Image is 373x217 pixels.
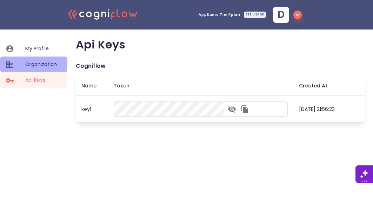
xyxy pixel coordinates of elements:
[76,76,108,96] th: Name
[25,77,57,84] span: Api Keys
[199,13,240,17] span: AppSumo Tier4 plan
[25,61,57,68] span: Organization
[293,76,351,96] th: Created At
[25,45,57,52] span: My Profile
[270,5,305,25] button: d
[76,96,108,123] td: key1
[76,38,125,51] h2: Api Keys
[244,12,266,18] div: SEE USAGE
[76,63,365,70] h4: Cogniflow
[278,10,285,20] span: d
[108,76,293,96] th: Token
[240,104,250,114] button: Copy
[293,96,351,123] td: [DATE] 21:56:23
